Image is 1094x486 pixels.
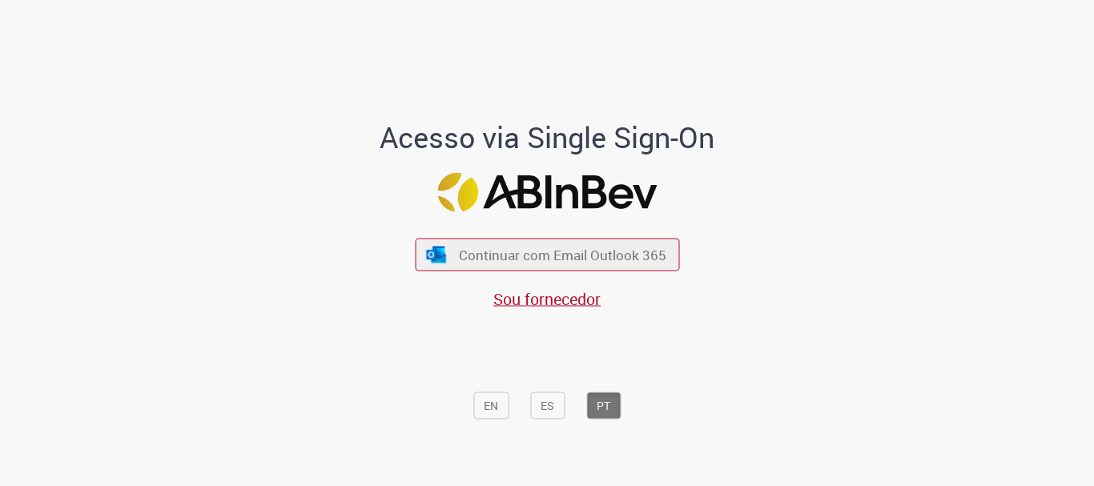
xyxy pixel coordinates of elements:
button: ES [530,392,565,420]
button: ícone Azure/Microsoft 360 Continuar com Email Outlook 365 [415,239,679,271]
img: Logo ABInBev [437,173,657,212]
a: Sou fornecedor [493,288,601,310]
button: PT [586,392,621,420]
span: Continuar com Email Outlook 365 [459,246,666,264]
img: ícone Azure/Microsoft 360 [425,246,448,263]
button: EN [473,392,509,420]
h1: Acesso via Single Sign-On [325,122,770,154]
